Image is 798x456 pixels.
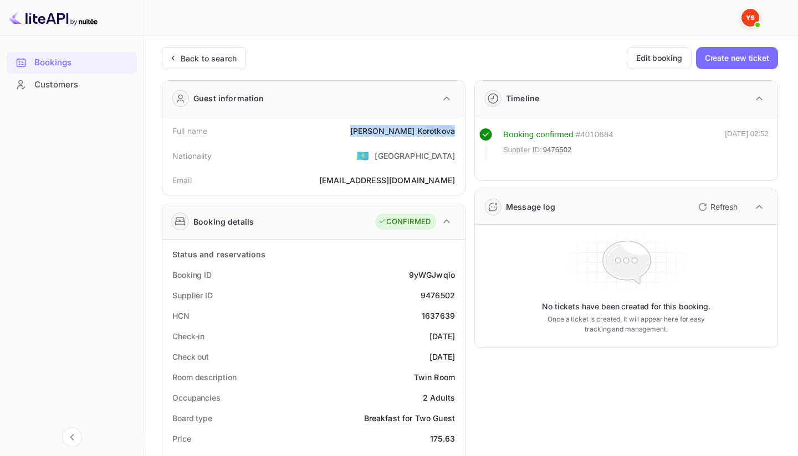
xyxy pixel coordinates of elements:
[506,92,539,104] div: Timeline
[429,351,455,362] div: [DATE]
[9,9,98,27] img: LiteAPI logo
[172,174,192,186] div: Email
[193,92,264,104] div: Guest information
[364,412,455,424] div: Breakfast for Two Guest
[34,56,131,69] div: Bookings
[172,310,190,322] div: HCN
[172,412,212,424] div: Board type
[421,289,455,301] div: 9476502
[172,269,212,281] div: Booking ID
[172,289,213,301] div: Supplier ID
[62,427,82,447] button: Collapse navigation
[696,47,778,69] button: Create new ticket
[172,150,212,162] div: Nationality
[172,248,265,260] div: Status and reservations
[172,433,191,444] div: Price
[627,47,692,69] button: Edit booking
[172,330,204,342] div: Check-in
[576,128,613,141] div: # 4010684
[375,150,455,162] div: [GEOGRAPHIC_DATA]
[350,125,455,137] div: [PERSON_NAME] Korotkova
[172,392,221,403] div: Occupancies
[378,216,431,227] div: CONFIRMED
[430,433,455,444] div: 175.63
[172,351,209,362] div: Check out
[7,74,137,95] a: Customers
[545,314,707,334] p: Once a ticket is created, it will appear here for easy tracking and management.
[7,74,137,96] div: Customers
[503,128,574,141] div: Booking confirmed
[414,371,455,383] div: Twin Room
[319,174,455,186] div: [EMAIL_ADDRESS][DOMAIN_NAME]
[172,371,236,383] div: Room description
[542,301,710,312] p: No tickets have been created for this booking.
[193,216,254,227] div: Booking details
[543,144,572,156] span: 9476502
[503,144,542,156] span: Supplier ID:
[34,79,131,91] div: Customers
[7,52,137,72] a: Bookings
[7,52,137,74] div: Bookings
[409,269,455,281] div: 9yWGJwqio
[423,392,455,403] div: 2 Adults
[429,330,455,342] div: [DATE]
[710,201,738,213] p: Refresh
[181,53,237,64] div: Back to search
[422,310,455,322] div: 1637639
[172,125,207,137] div: Full name
[356,146,369,165] span: United States
[741,9,759,27] img: Yandex Support
[725,128,769,160] div: [DATE] 02:52
[506,201,556,213] div: Message log
[692,198,742,216] button: Refresh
